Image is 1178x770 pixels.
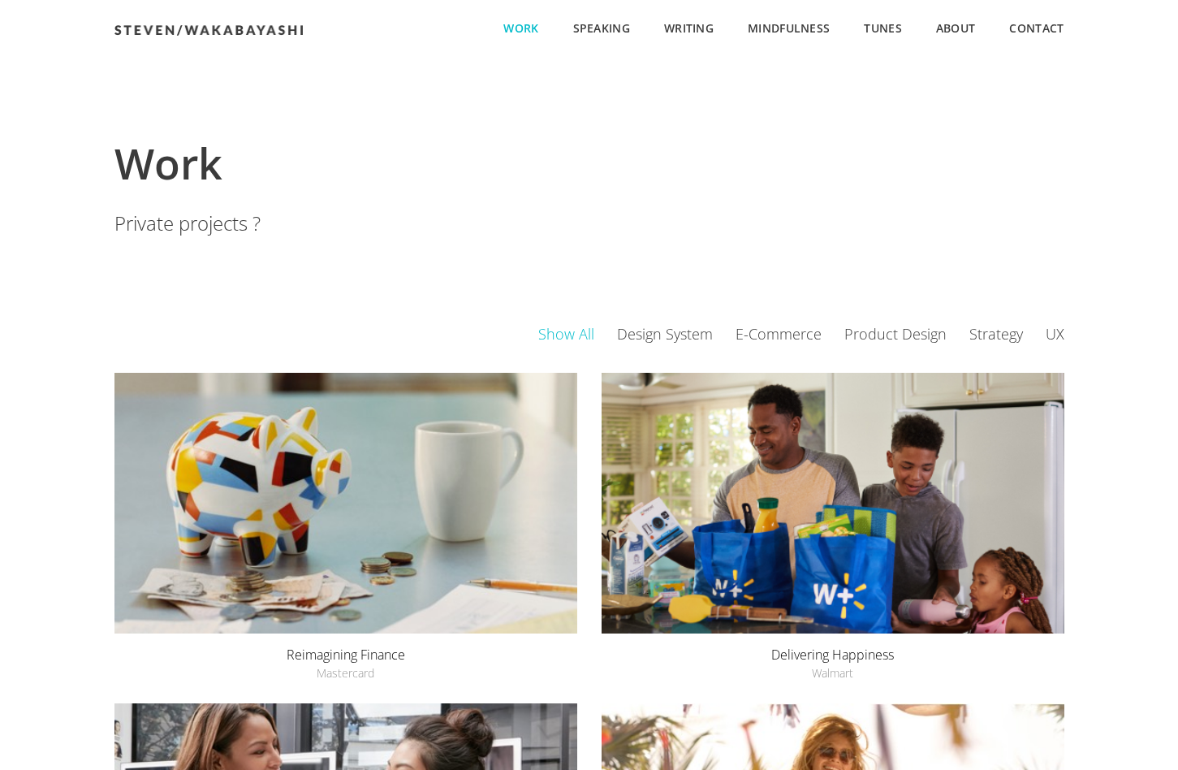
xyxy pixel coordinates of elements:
a: Product Design [844,324,969,344]
a: Delivering HappinessWalmart [602,634,1064,679]
span: Work [503,20,538,37]
a: E-Commerce [736,324,844,344]
span: Walmart [602,661,1064,679]
div: Delivering Happiness [602,634,1064,679]
a: UX [1046,324,1064,344]
a: About [919,17,993,37]
a: Reimagining FinanceMastercard [114,634,577,679]
a: Steven Wakabayashi [114,19,304,37]
span: Mastercard [114,661,577,679]
a: Strategy [969,324,1046,344]
h1: Work [114,138,731,188]
a: Reimagining Finance [114,373,577,634]
div: Reimagining Finance [114,634,577,679]
span: Mindfulness [748,20,830,37]
span: About [936,20,976,37]
a: Show All [538,324,617,344]
span: Speaking [573,20,630,37]
span: Writing [664,20,714,37]
a: Work [486,17,555,37]
a: Design System [617,324,736,344]
span: Tunes [864,20,902,37]
a: Delivering Happiness [602,373,1064,634]
a: Tunes [847,17,919,37]
img: logo [114,24,304,36]
span: Contact [1009,20,1064,37]
a: Mindfulness [731,17,847,37]
a: Writing [647,17,731,37]
a: Private projects ? [114,210,261,236]
a: Speaking [556,17,647,37]
a: Contact [992,17,1064,37]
